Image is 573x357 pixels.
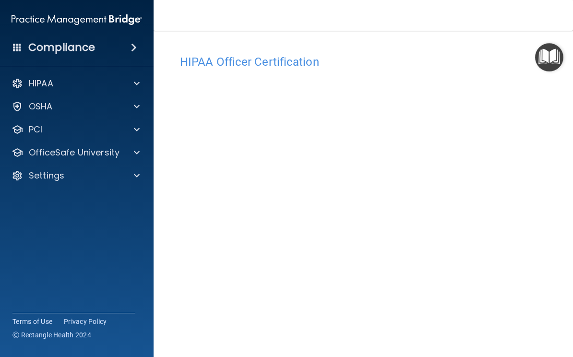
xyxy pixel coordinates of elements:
p: PCI [29,124,42,135]
h4: HIPAA Officer Certification [180,56,547,68]
span: Ⓒ Rectangle Health 2024 [12,330,91,340]
a: Settings [12,170,140,181]
p: OSHA [29,101,53,112]
p: Settings [29,170,64,181]
a: OSHA [12,101,140,112]
button: Open Resource Center [535,43,563,71]
a: Terms of Use [12,317,52,326]
p: OfficeSafe University [29,147,119,158]
a: PCI [12,124,140,135]
img: PMB logo [12,10,142,29]
a: OfficeSafe University [12,147,140,158]
p: HIPAA [29,78,53,89]
a: Privacy Policy [64,317,107,326]
h4: Compliance [28,41,95,54]
a: HIPAA [12,78,140,89]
